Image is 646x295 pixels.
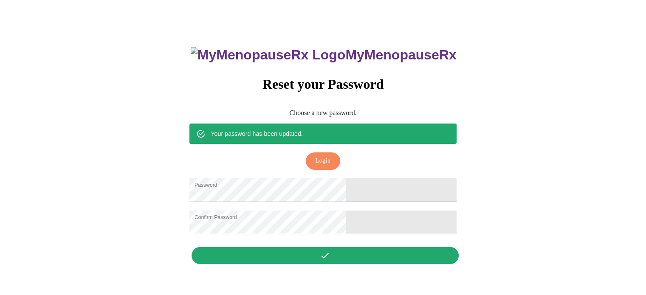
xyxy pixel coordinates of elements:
h3: Reset your Password [189,76,456,92]
h3: MyMenopauseRx [191,47,457,63]
button: Login [306,152,340,170]
p: Choose a new password. [189,109,456,117]
img: MyMenopauseRx Logo [191,47,345,63]
a: Login [304,157,342,164]
div: Your password has been updated. [211,126,303,141]
span: Login [316,156,330,166]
